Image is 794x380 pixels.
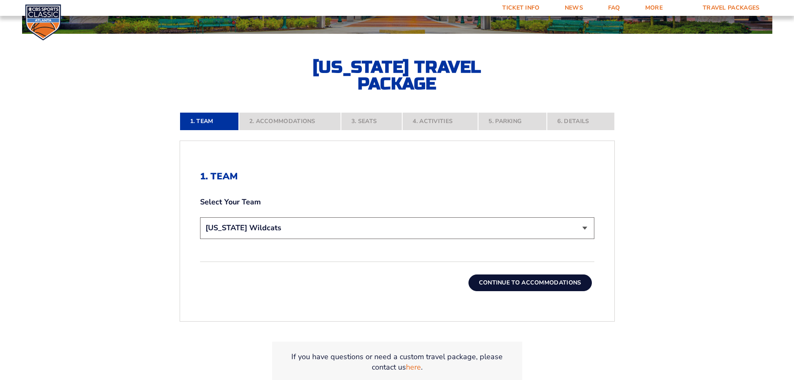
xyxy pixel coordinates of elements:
label: Select Your Team [200,197,594,207]
p: If you have questions or need a custom travel package, please contact us . [282,352,512,372]
h2: [US_STATE] Travel Package [306,59,489,92]
button: Continue To Accommodations [468,274,592,291]
a: here [406,362,421,372]
h2: 1. Team [200,171,594,182]
img: CBS Sports Classic [25,4,61,40]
